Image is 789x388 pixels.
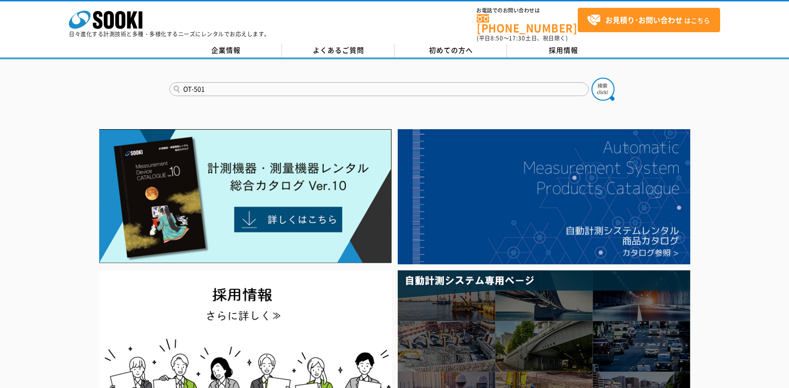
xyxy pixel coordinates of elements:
span: (平日 ～ 土日、祝日除く) [477,34,568,42]
span: 初めての方へ [429,45,473,55]
span: お電話でのお問い合わせは [477,8,578,13]
strong: お見積り･お問い合わせ [605,14,682,25]
img: 自動計測システムカタログ [398,129,690,264]
a: お見積り･お問い合わせはこちら [578,8,720,32]
img: btn_search.png [592,78,614,101]
img: Catalog Ver10 [99,129,392,263]
input: 商品名、型式、NETIS番号を入力してください [169,82,589,96]
p: 日々進化する計測技術と多種・多様化するニーズにレンタルでお応えします。 [69,31,270,37]
span: はこちら [587,13,710,27]
a: 採用情報 [507,44,620,57]
span: 17:30 [509,34,525,42]
a: 企業情報 [169,44,282,57]
a: [PHONE_NUMBER] [477,14,578,33]
span: 8:50 [490,34,503,42]
a: よくあるご質問 [282,44,394,57]
a: 初めての方へ [394,44,507,57]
